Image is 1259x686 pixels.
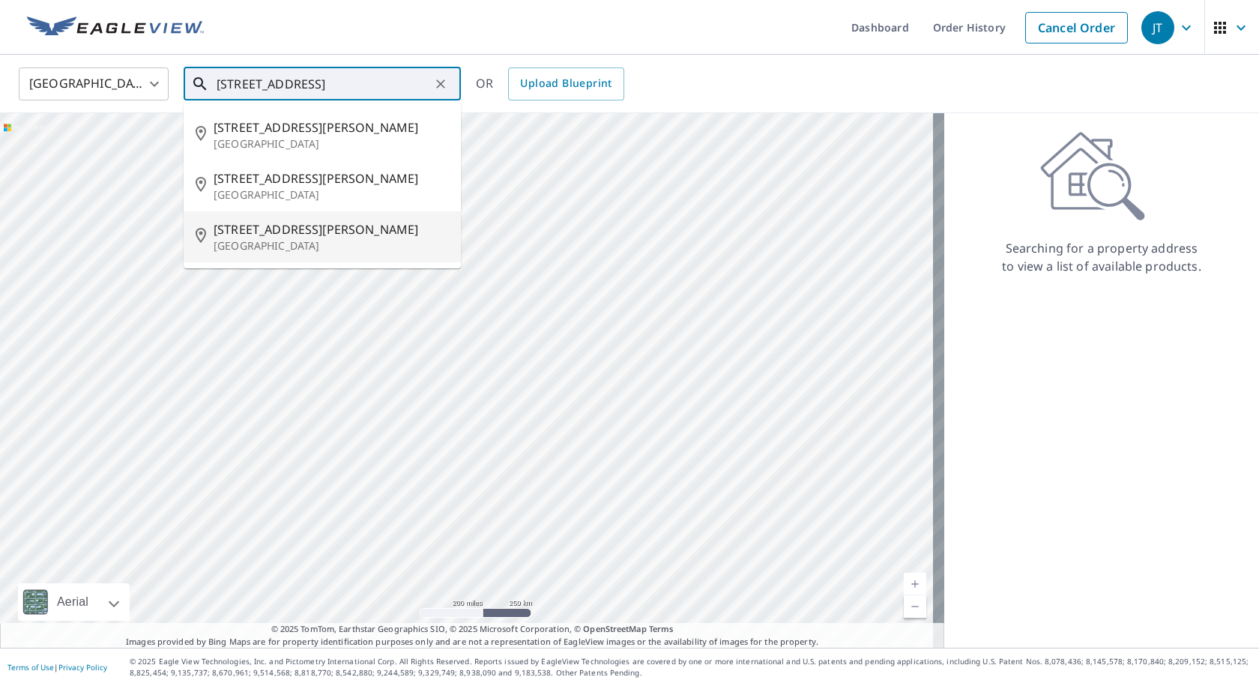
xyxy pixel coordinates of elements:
[214,118,449,136] span: [STREET_ADDRESS][PERSON_NAME]
[130,656,1252,679] p: © 2025 Eagle View Technologies, Inc. and Pictometry International Corp. All Rights Reserved. Repo...
[58,662,107,673] a: Privacy Policy
[904,573,926,595] a: Current Level 5, Zoom In
[27,16,204,39] img: EV Logo
[649,623,674,634] a: Terms
[904,595,926,618] a: Current Level 5, Zoom Out
[214,169,449,187] span: [STREET_ADDRESS][PERSON_NAME]
[214,136,449,151] p: [GEOGRAPHIC_DATA]
[1025,12,1128,43] a: Cancel Order
[19,63,169,105] div: [GEOGRAPHIC_DATA]
[217,63,430,105] input: Search by address or latitude-longitude
[1141,11,1174,44] div: JT
[508,67,624,100] a: Upload Blueprint
[271,623,674,636] span: © 2025 TomTom, Earthstar Geographics SIO, © 2025 Microsoft Corporation, ©
[583,623,646,634] a: OpenStreetMap
[1001,239,1202,275] p: Searching for a property address to view a list of available products.
[52,583,93,621] div: Aerial
[214,220,449,238] span: [STREET_ADDRESS][PERSON_NAME]
[520,74,612,93] span: Upload Blueprint
[214,187,449,202] p: [GEOGRAPHIC_DATA]
[7,662,54,673] a: Terms of Use
[7,663,107,672] p: |
[214,238,449,253] p: [GEOGRAPHIC_DATA]
[476,67,624,100] div: OR
[18,583,130,621] div: Aerial
[430,73,451,94] button: Clear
